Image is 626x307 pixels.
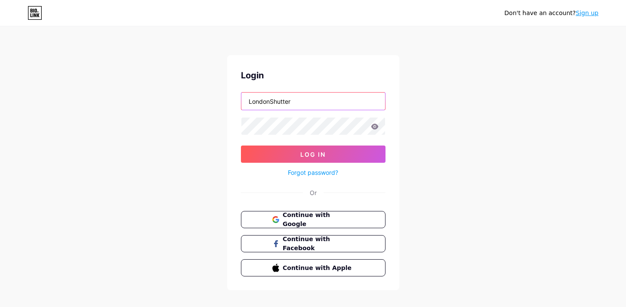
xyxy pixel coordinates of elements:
[241,235,385,252] button: Continue with Facebook
[283,264,354,273] span: Continue with Apple
[300,151,326,158] span: Log In
[283,235,354,253] span: Continue with Facebook
[504,9,598,18] div: Don't have an account?
[241,69,385,82] div: Login
[241,146,385,163] button: Log In
[241,93,385,110] input: Username
[283,211,354,229] span: Continue with Google
[241,259,385,276] button: Continue with Apple
[576,9,598,16] a: Sign up
[310,188,317,197] div: Or
[241,211,385,228] button: Continue with Google
[288,168,338,177] a: Forgot password?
